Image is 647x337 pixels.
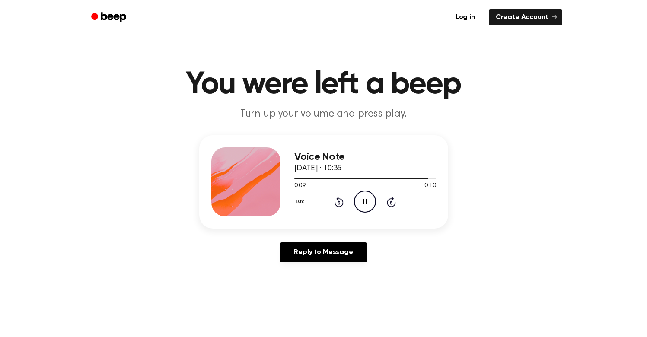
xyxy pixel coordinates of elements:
span: 0:10 [424,181,436,191]
a: Log in [447,7,484,27]
h3: Voice Note [294,151,436,163]
span: 0:09 [294,181,306,191]
a: Beep [85,9,134,26]
p: Turn up your volume and press play. [158,107,490,121]
a: Reply to Message [280,242,367,262]
button: 1.0x [294,194,307,209]
h1: You were left a beep [102,69,545,100]
span: [DATE] · 10:35 [294,165,342,172]
a: Create Account [489,9,562,25]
